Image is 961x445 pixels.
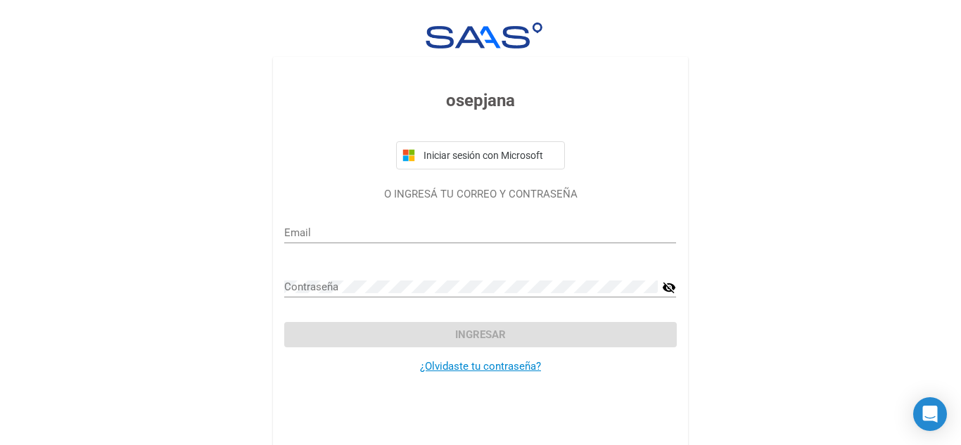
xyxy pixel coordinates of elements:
span: Ingresar [455,328,506,341]
h3: osepjana [284,88,676,113]
span: Iniciar sesión con Microsoft [421,150,559,161]
div: Open Intercom Messenger [913,397,947,431]
button: Ingresar [284,322,676,347]
mat-icon: visibility_off [662,279,676,296]
a: ¿Olvidaste tu contraseña? [420,360,541,373]
button: Iniciar sesión con Microsoft [396,141,565,169]
p: O INGRESÁ TU CORREO Y CONTRASEÑA [284,186,676,202]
